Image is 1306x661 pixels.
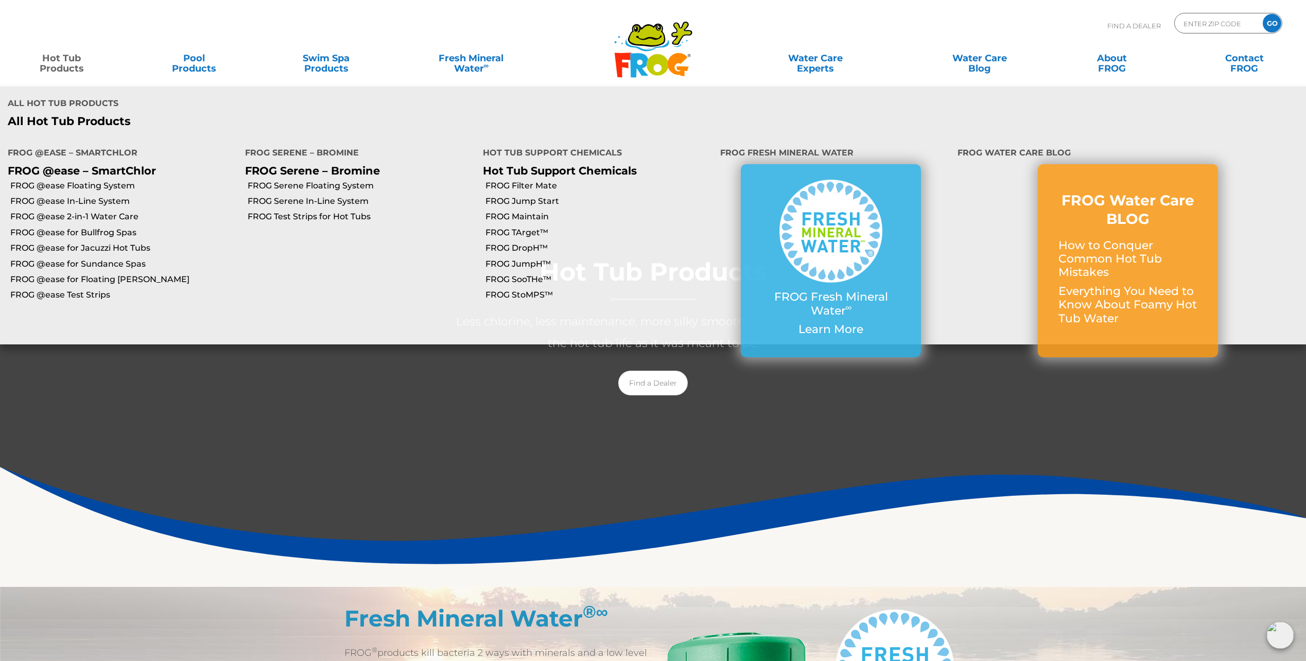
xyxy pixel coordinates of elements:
[761,323,900,336] p: Learn More
[485,180,712,192] a: FROG Filter Mate
[10,258,237,270] a: FROG @ease for Sundance Spas
[8,164,230,177] p: FROG @ease – SmartChlor
[846,302,852,312] sup: ∞
[957,144,1298,164] h4: FROG Water Care Blog
[485,211,712,222] a: FROG Maintain
[248,180,475,192] a: FROG Serene Floating System
[720,144,942,164] h4: FROG Fresh Mineral Water
[1058,239,1197,280] p: How to Conquer Common Hot Tub Mistakes
[596,601,608,622] em: ∞
[8,144,230,164] h4: FROG @ease – SmartChlor
[143,48,246,68] a: PoolProducts
[1058,285,1197,325] p: Everything You Need to Know About Foamy Hot Tub Water
[8,94,646,115] h4: All Hot Tub Products
[1060,48,1163,68] a: AboutFROG
[485,227,712,238] a: FROG TArget™
[245,164,467,177] p: FROG Serene – Bromine
[929,48,1032,68] a: Water CareBlog
[485,289,712,301] a: FROG StoMPS™
[8,115,646,128] a: All Hot Tub Products
[485,258,712,270] a: FROG JumpH™
[1267,622,1294,649] img: openIcon
[1107,13,1161,39] p: Find A Dealer
[484,61,489,69] sup: ∞
[1193,48,1296,68] a: ContactFROG
[10,48,113,68] a: Hot TubProducts
[10,211,237,222] a: FROG @ease 2-in-1 Water Care
[1182,16,1252,31] input: Zip Code Form
[10,274,237,285] a: FROG @ease for Floating [PERSON_NAME]
[245,144,467,164] h4: FROG Serene – Bromine
[483,164,637,177] a: Hot Tub Support Chemicals
[1058,191,1197,229] h3: FROG Water Care BLOG
[485,242,712,254] a: FROG DropH™
[275,48,378,68] a: Swim SpaProducts
[583,601,608,622] sup: ®
[618,371,688,395] a: Find a Dealer
[485,274,712,285] a: FROG SooTHe™
[10,227,237,238] a: FROG @ease for Bullfrog Spas
[372,646,377,654] sup: ®
[10,242,237,254] a: FROG @ease for Jacuzzi Hot Tubs
[1058,191,1197,330] a: FROG Water Care BLOG How to Conquer Common Hot Tub Mistakes Everything You Need to Know About Foa...
[761,180,900,341] a: FROG Fresh Mineral Water∞ Learn More
[248,211,475,222] a: FROG Test Strips for Hot Tubs
[483,144,705,164] h4: Hot Tub Support Chemicals
[761,290,900,318] p: FROG Fresh Mineral Water
[407,48,535,68] a: Fresh MineralWater∞
[10,289,237,301] a: FROG @ease Test Strips
[1263,14,1281,32] input: GO
[344,605,653,632] h2: Fresh Mineral Water
[248,196,475,207] a: FROG Serene In-Line System
[10,196,237,207] a: FROG @ease In-Line System
[732,48,899,68] a: Water CareExperts
[485,196,712,207] a: FROG Jump Start
[10,180,237,192] a: FROG @ease Floating System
